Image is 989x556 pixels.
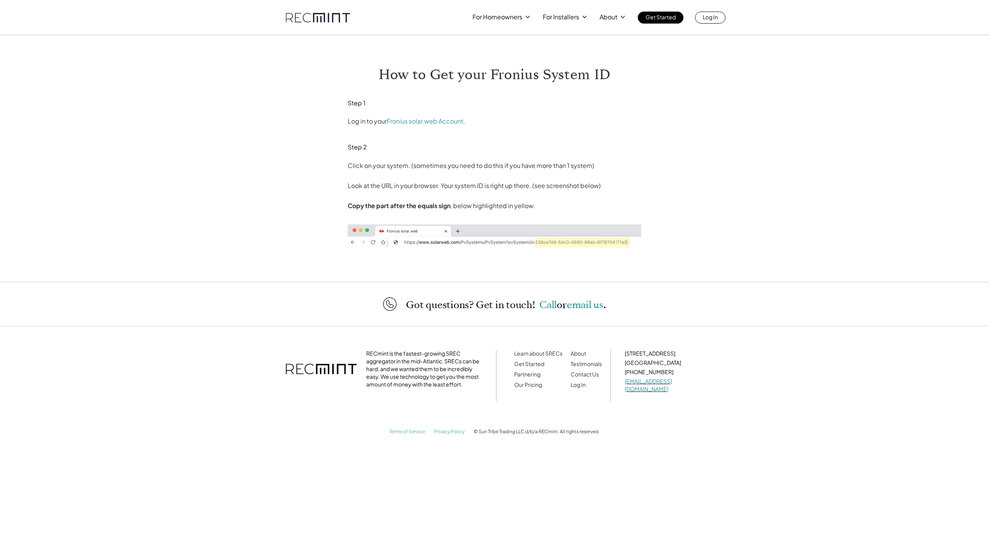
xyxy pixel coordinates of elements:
strong: Copy the part after the equals sign [348,202,450,210]
p: Look at the URL in your browser. Your system ID is right up there. (see screenshot below) [348,180,641,192]
p: [GEOGRAPHIC_DATA] [625,359,703,366]
a: Terms of Service [389,429,425,434]
span: or [557,298,567,312]
h1: How to Get your Fronius System ID [348,66,641,83]
p: Click on your system. (sometimes you need to do this if you have more than 1 system) [348,159,641,172]
a: Contact Us [571,371,599,378]
a: Get Started [638,12,683,24]
p: [STREET_ADDRESS] [625,349,703,357]
a: Partnering [514,371,540,378]
a: email us [567,298,603,312]
a: About [571,350,586,357]
p: For Installers [543,12,579,22]
a: Log In [571,381,586,388]
p: RECmint is the fastest-growing SREC aggregator in the mid-Atlantic. SRECs can be hard, and we wan... [366,349,482,388]
p: Get Started [646,12,676,22]
a: Privacy Policy [434,429,464,434]
p: , below highlighted in yellow. [348,200,641,212]
p: Log in to your . [348,115,641,127]
p: For Homeowners [472,12,522,22]
p: About [600,12,617,22]
a: Log In [695,12,726,24]
span: . [603,298,606,312]
a: Get Started [514,360,544,367]
a: Call [539,298,557,312]
h3: Step 1 [348,99,641,107]
a: Our Pricing [514,381,542,388]
p: [PHONE_NUMBER] [625,368,703,376]
a: Fronius solar.web Account [387,117,463,125]
h3: Step 2 [348,143,641,151]
a: Learn about SRECs [514,350,562,357]
p: Log In [703,12,718,22]
p: Got questions? Get in touch! [406,300,606,310]
a: Testimonials [571,360,602,367]
a: [EMAIL_ADDRESS][DOMAIN_NAME] [625,378,672,392]
p: © Sun Tribe Trading LLC d/b/a RECmint. All rights reserved. [474,429,600,434]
